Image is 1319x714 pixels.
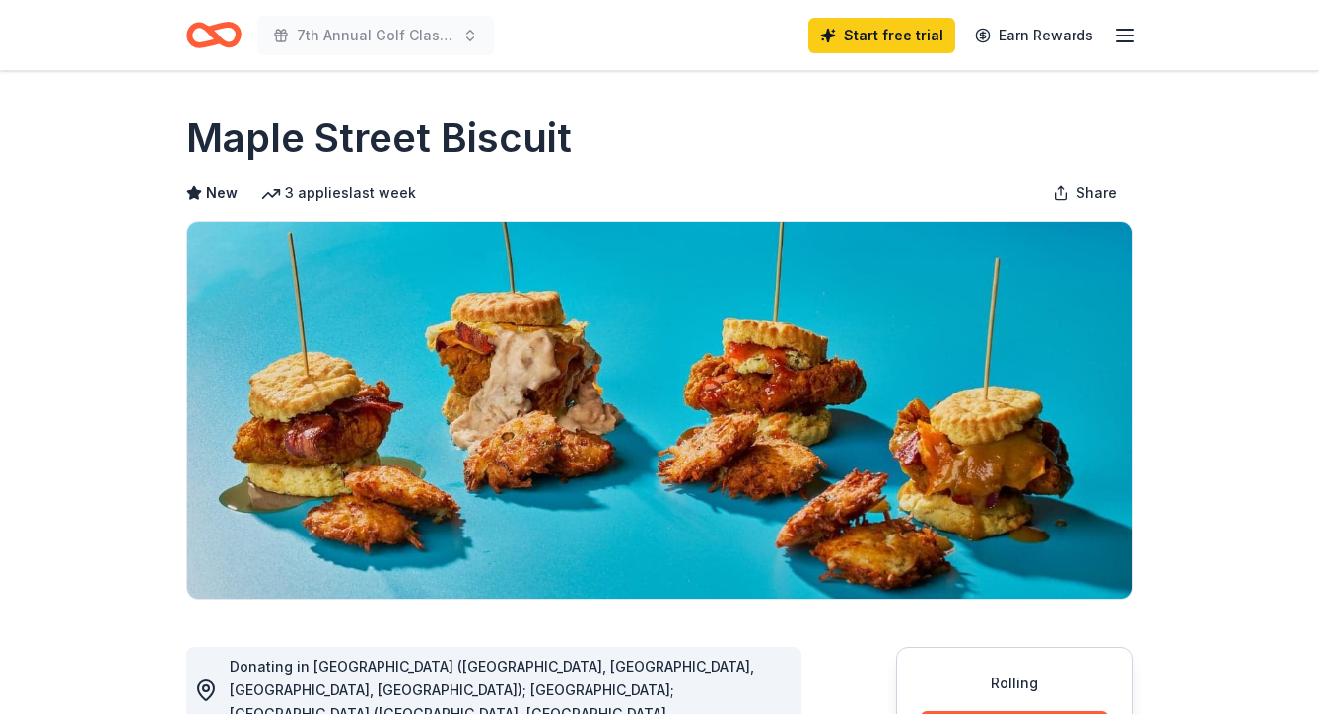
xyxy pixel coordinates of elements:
[963,18,1105,53] a: Earn Rewards
[206,181,238,205] span: New
[921,672,1108,695] div: Rolling
[257,16,494,55] button: 7th Annual Golf Classic
[1076,181,1117,205] span: Share
[297,24,454,47] span: 7th Annual Golf Classic
[1037,174,1133,213] button: Share
[808,18,955,53] a: Start free trial
[187,222,1132,599] img: Image for Maple Street Biscuit
[186,12,242,58] a: Home
[261,181,416,205] div: 3 applies last week
[186,110,572,166] h1: Maple Street Biscuit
